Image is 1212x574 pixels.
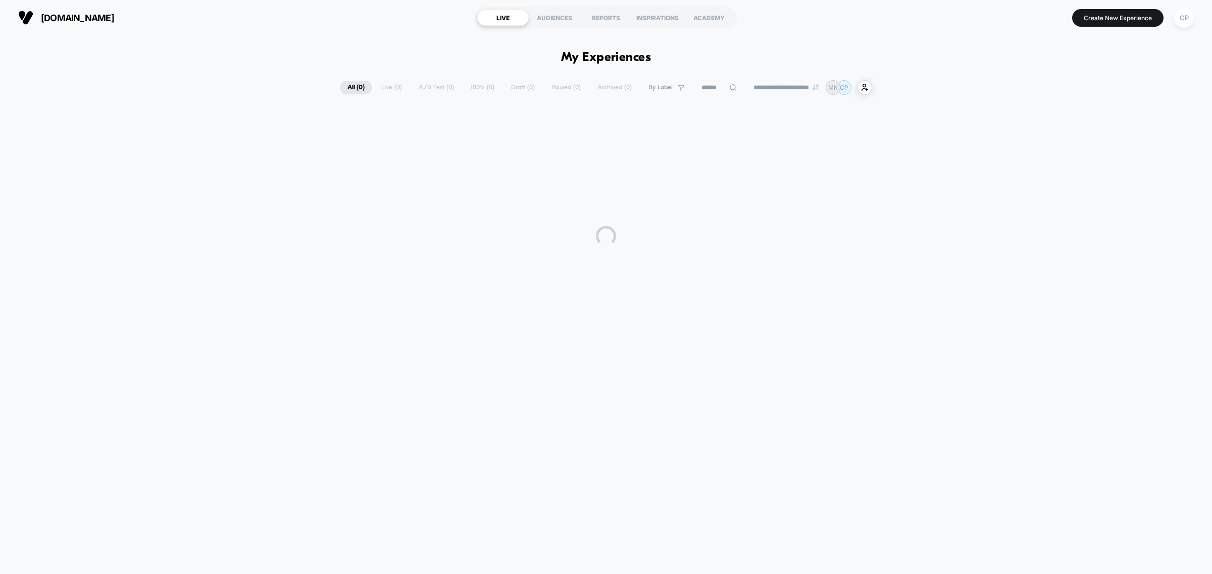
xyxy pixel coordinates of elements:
span: All ( 0 ) [340,81,372,94]
button: CP [1171,8,1197,28]
div: REPORTS [580,10,632,26]
p: CP [840,84,848,91]
span: By Label [648,84,673,91]
h1: My Experiences [561,50,651,65]
p: MK [828,84,838,91]
button: [DOMAIN_NAME] [15,10,117,26]
div: ACADEMY [683,10,735,26]
img: Visually logo [18,10,33,25]
span: [DOMAIN_NAME] [41,13,114,23]
button: Create New Experience [1072,9,1164,27]
img: end [813,84,819,90]
div: CP [1174,8,1194,28]
div: LIVE [477,10,529,26]
div: AUDIENCES [529,10,580,26]
div: INSPIRATIONS [632,10,683,26]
